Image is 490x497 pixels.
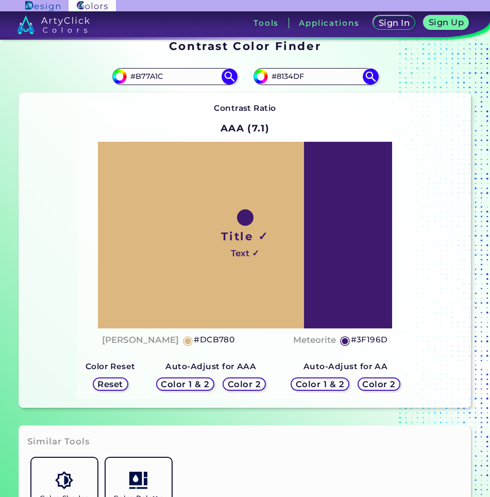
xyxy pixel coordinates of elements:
strong: Color Reset [86,361,136,371]
h5: ◉ [340,334,351,346]
h1: Contrast Color Finder [169,38,321,54]
img: logo_artyclick_colors_white.svg [17,15,90,34]
a: Sign Up [426,16,467,29]
h1: Title ✓ [221,228,268,244]
h5: #3F196D [351,333,388,346]
h5: Sign Up [430,19,462,26]
img: ArtyClick Design logo [25,1,60,11]
h5: Reset [99,380,122,388]
img: icon_col_pal_col.svg [129,471,147,489]
img: icon search [363,69,378,84]
h5: #DCB780 [194,333,234,346]
input: type color 1.. [127,70,223,84]
h5: ◉ [182,334,194,346]
h2: AAA (7.1) [216,117,274,140]
strong: Auto-Adjust for AAA [165,361,256,371]
h5: Color 1 & 2 [163,380,208,388]
h4: Text ✓ [231,246,259,261]
input: type color 2.. [268,70,364,84]
h3: Tools [254,19,279,27]
strong: Auto-Adjust for AA [303,361,387,371]
a: Sign In [375,16,413,29]
h5: Color 1 & 2 [298,380,342,388]
h3: Similar Tools [27,436,90,448]
h5: Color 2 [229,380,260,388]
strong: Contrast Ratio [214,103,276,113]
img: icon search [222,69,237,84]
h4: Meteorite [293,333,336,347]
h4: [PERSON_NAME] [102,333,179,347]
h5: Sign In [380,19,409,27]
h3: Applications [299,19,359,27]
h5: Color 2 [364,380,394,388]
img: icon_color_shades.svg [55,471,73,489]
